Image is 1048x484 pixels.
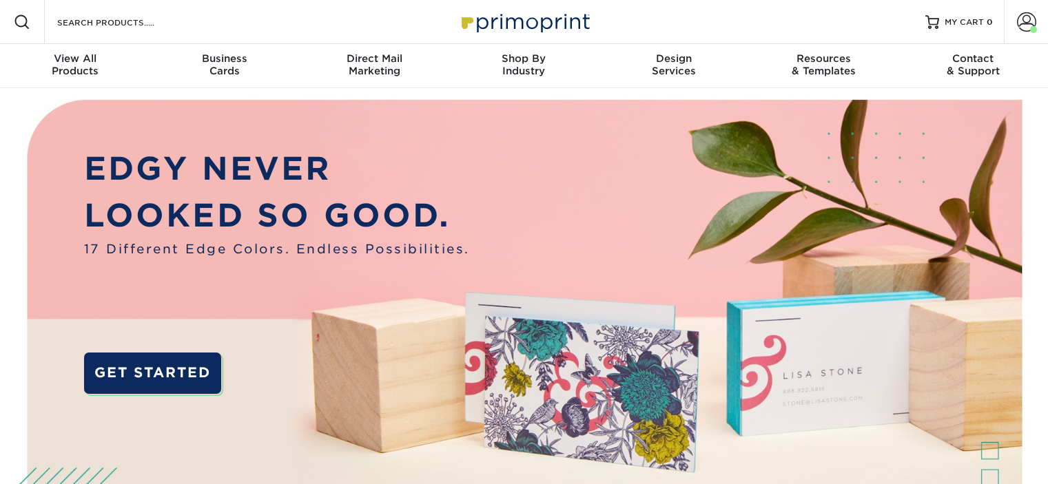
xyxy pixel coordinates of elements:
[84,240,470,258] span: 17 Different Edge Colors. Endless Possibilities.
[945,17,984,28] span: MY CART
[898,52,1048,77] div: & Support
[599,52,748,77] div: Services
[84,145,470,192] p: EDGY NEVER
[599,52,748,65] span: Design
[150,52,299,77] div: Cards
[150,52,299,65] span: Business
[449,52,599,77] div: Industry
[300,44,449,88] a: Direct MailMarketing
[84,353,221,394] a: GET STARTED
[898,52,1048,65] span: Contact
[449,44,599,88] a: Shop ByIndustry
[987,17,993,27] span: 0
[150,44,299,88] a: BusinessCards
[898,44,1048,88] a: Contact& Support
[748,52,898,77] div: & Templates
[300,52,449,77] div: Marketing
[300,52,449,65] span: Direct Mail
[56,14,190,30] input: SEARCH PRODUCTS.....
[599,44,748,88] a: DesignServices
[748,52,898,65] span: Resources
[84,192,470,239] p: LOOKED SO GOOD.
[449,52,599,65] span: Shop By
[748,44,898,88] a: Resources& Templates
[455,7,593,36] img: Primoprint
